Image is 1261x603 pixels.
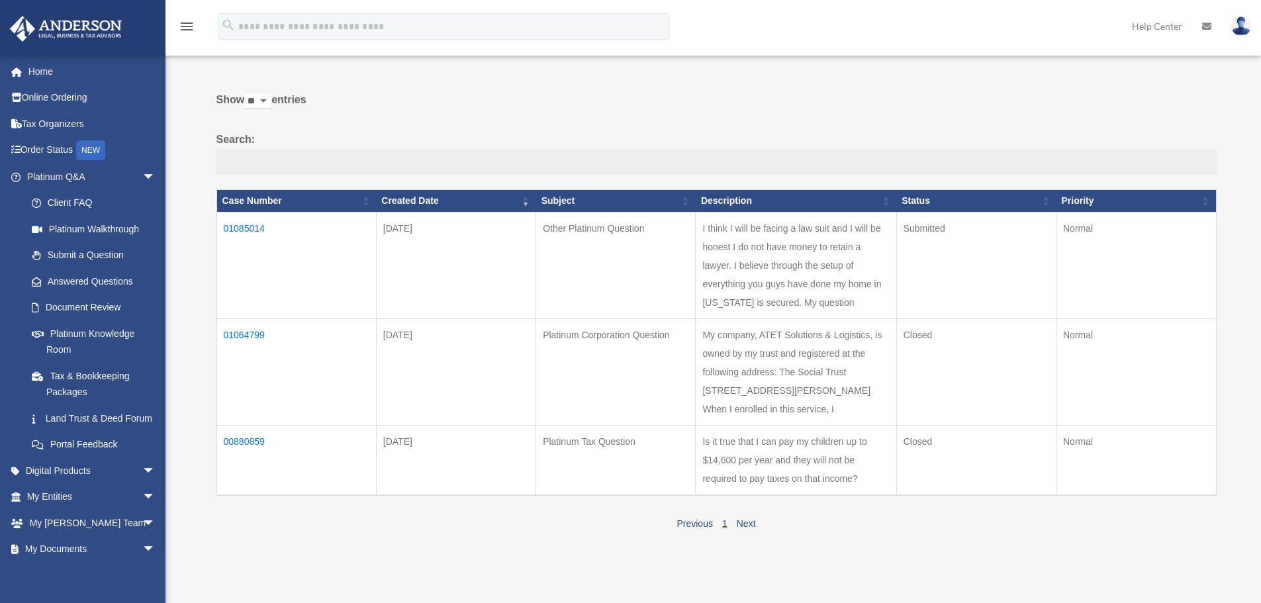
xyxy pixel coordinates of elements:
[696,190,896,212] th: Description: activate to sort column ascending
[216,91,1217,122] label: Show entries
[142,457,169,485] span: arrow_drop_down
[722,518,727,529] a: 1
[76,140,105,160] div: NEW
[1056,190,1216,212] th: Priority: activate to sort column ascending
[19,295,169,321] a: Document Review
[376,190,536,212] th: Created Date: activate to sort column ascending
[677,518,712,529] a: Previous
[216,425,376,495] td: 00880859
[19,268,162,295] a: Answered Questions
[221,18,236,32] i: search
[896,318,1056,425] td: Closed
[19,320,169,363] a: Platinum Knowledge Room
[376,425,536,495] td: [DATE]
[536,425,696,495] td: Platinum Tax Question
[216,212,376,318] td: 01085014
[896,212,1056,318] td: Submitted
[179,19,195,34] i: menu
[1056,425,1216,495] td: Normal
[9,58,175,85] a: Home
[9,510,175,536] a: My [PERSON_NAME] Teamarrow_drop_down
[1056,212,1216,318] td: Normal
[179,23,195,34] a: menu
[9,536,175,563] a: My Documentsarrow_drop_down
[142,510,169,537] span: arrow_drop_down
[19,432,169,458] a: Portal Feedback
[536,318,696,425] td: Platinum Corporation Question
[536,212,696,318] td: Other Platinum Question
[9,85,175,111] a: Online Ordering
[9,163,169,190] a: Platinum Q&Aarrow_drop_down
[9,484,175,510] a: My Entitiesarrow_drop_down
[142,536,169,563] span: arrow_drop_down
[536,190,696,212] th: Subject: activate to sort column ascending
[19,363,169,405] a: Tax & Bookkeeping Packages
[9,137,175,164] a: Order StatusNEW
[19,405,169,432] a: Land Trust & Deed Forum
[19,216,169,242] a: Platinum Walkthrough
[696,212,896,318] td: I think I will be facing a law suit and I will be honest I do not have money to retain a lawyer. ...
[9,111,175,137] a: Tax Organizers
[142,484,169,511] span: arrow_drop_down
[216,130,1217,174] label: Search:
[896,190,1056,212] th: Status: activate to sort column ascending
[1056,318,1216,425] td: Normal
[244,94,271,109] select: Showentries
[216,318,376,425] td: 01064799
[216,149,1217,174] input: Search:
[376,212,536,318] td: [DATE]
[696,425,896,495] td: Is it true that I can pay my children up to $14,600 per year and they will not be required to pay...
[376,318,536,425] td: [DATE]
[1231,17,1251,36] img: User Pic
[19,242,169,269] a: Submit a Question
[6,16,126,42] img: Anderson Advisors Platinum Portal
[896,425,1056,495] td: Closed
[696,318,896,425] td: My company, ATET Solutions & Logistics, is owned by my trust and registered at the following addr...
[9,457,175,484] a: Digital Productsarrow_drop_down
[142,163,169,191] span: arrow_drop_down
[19,190,169,216] a: Client FAQ
[216,190,376,212] th: Case Number: activate to sort column ascending
[737,518,756,529] a: Next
